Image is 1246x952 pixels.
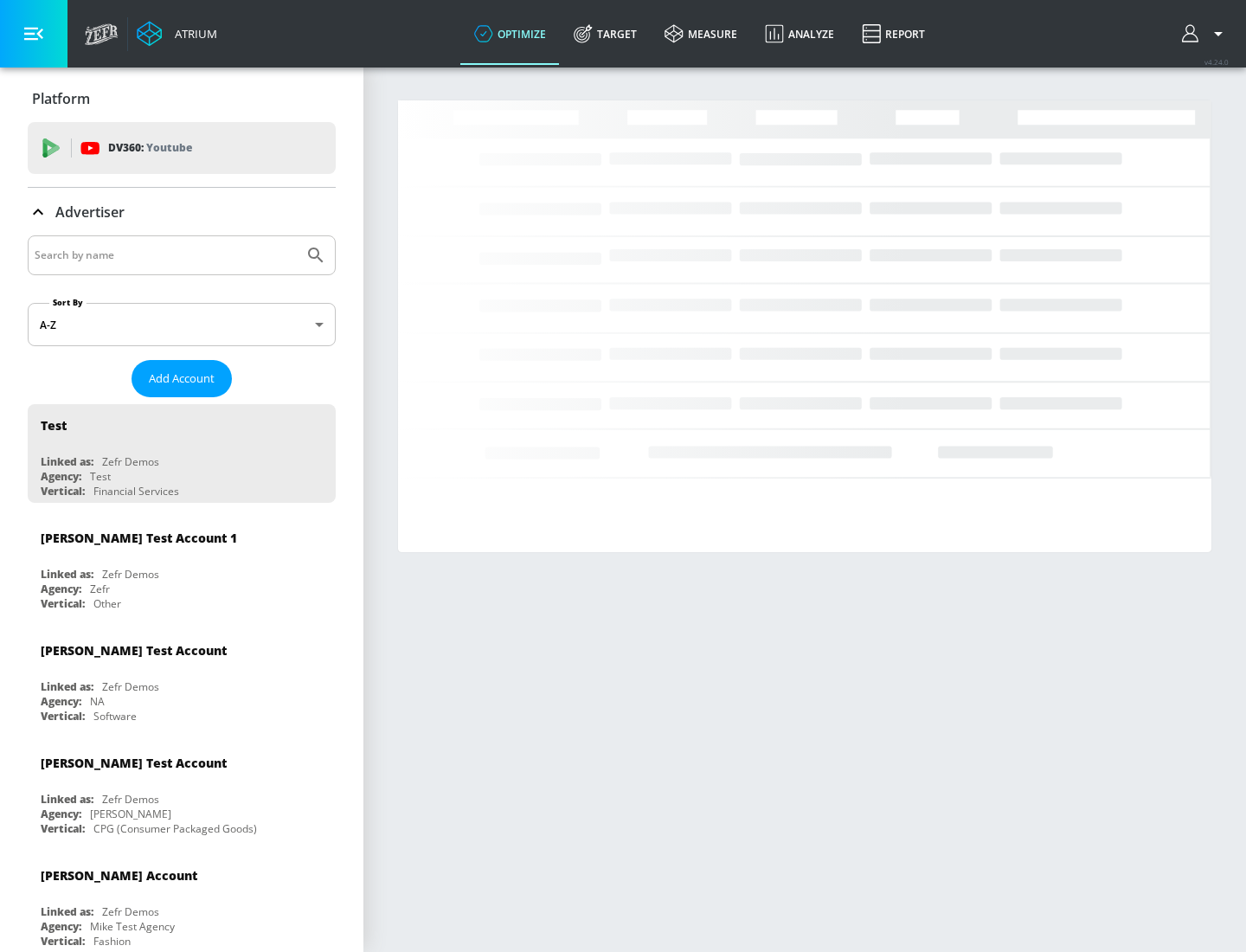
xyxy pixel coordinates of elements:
div: Linked as: [41,792,93,807]
div: DV360: Youtube [28,122,336,174]
div: [PERSON_NAME] Test AccountLinked as:Zefr DemosAgency:NAVertical:Software [28,629,336,728]
button: Add Account [132,360,232,397]
div: Agency: [41,469,81,484]
div: Test [41,417,67,434]
span: v 4.24.0 [1204,57,1229,67]
div: [PERSON_NAME] Test AccountLinked as:Zefr DemosAgency:[PERSON_NAME]Vertical:CPG (Consumer Packaged... [28,742,336,840]
div: Vertical: [41,821,85,836]
label: Sort By [49,297,87,308]
input: Search by name [35,244,297,267]
div: Agency: [41,919,81,934]
div: Advertiser [28,188,336,236]
div: Software [93,709,137,724]
div: Test [90,469,111,484]
span: Add Account [149,369,215,389]
div: [PERSON_NAME] Account [41,867,197,884]
div: Zefr Demos [102,792,159,807]
div: Other [93,596,121,611]
p: DV360: [108,138,192,158]
a: Target [560,3,651,65]
div: Agency: [41,582,81,596]
div: Vertical: [41,484,85,499]
div: Financial Services [93,484,179,499]
div: Fashion [93,934,131,949]
div: Zefr Demos [102,904,159,919]
div: [PERSON_NAME] [90,807,171,821]
a: Report [848,3,939,65]
div: Zefr Demos [102,679,159,694]
div: [PERSON_NAME] Test Account [41,755,227,771]
div: Zefr [90,582,110,596]
div: Zefr Demos [102,567,159,582]
div: Atrium [168,26,217,42]
a: Atrium [137,21,217,47]
div: [PERSON_NAME] Test Account 1Linked as:Zefr DemosAgency:ZefrVertical:Other [28,517,336,615]
div: Linked as: [41,567,93,582]
div: Linked as: [41,679,93,694]
div: Linked as: [41,454,93,469]
p: Advertiser [55,203,125,222]
a: measure [651,3,751,65]
a: optimize [460,3,560,65]
div: Platform [28,74,336,123]
div: [PERSON_NAME] Test Account [41,642,227,659]
div: TestLinked as:Zefr DemosAgency:TestVertical:Financial Services [28,404,336,503]
div: Linked as: [41,904,93,919]
div: Mike Test Agency [90,919,175,934]
p: Platform [32,89,90,108]
div: A-Z [28,303,336,346]
div: Vertical: [41,709,85,724]
div: NA [90,694,105,709]
div: [PERSON_NAME] Test Account 1 [41,530,237,546]
div: Agency: [41,807,81,821]
div: Zefr Demos [102,454,159,469]
div: CPG (Consumer Packaged Goods) [93,821,257,836]
a: Analyze [751,3,848,65]
div: Vertical: [41,596,85,611]
p: Youtube [146,138,192,157]
div: Agency: [41,694,81,709]
div: Vertical: [41,934,85,949]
